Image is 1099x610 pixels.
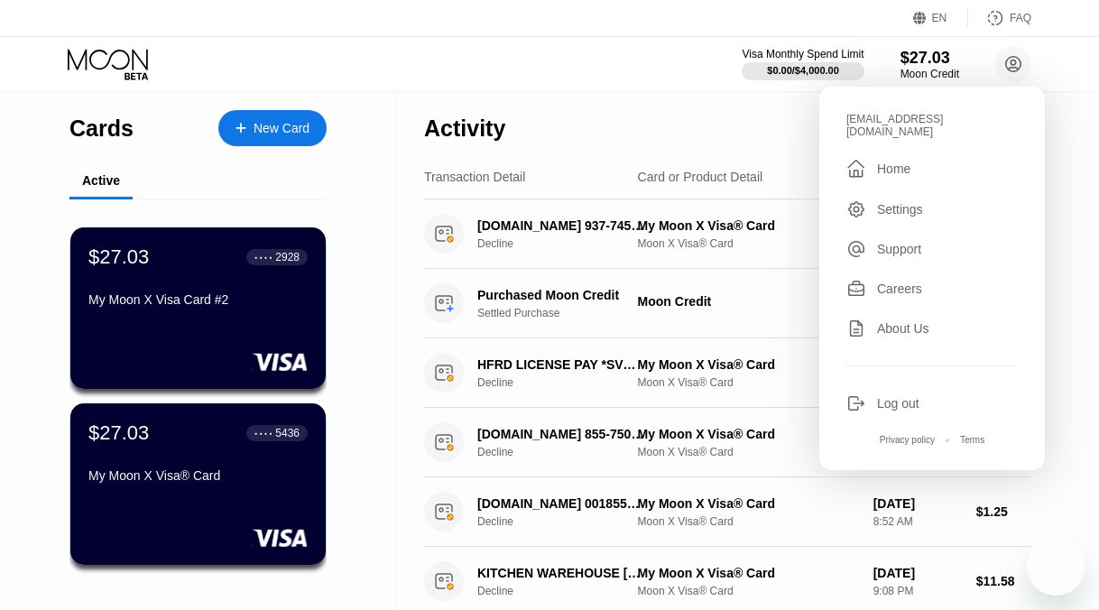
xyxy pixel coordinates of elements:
[767,65,839,76] div: $0.00 / $4,000.00
[70,227,326,389] div: $27.03● ● ● ●2928My Moon X Visa Card #2
[873,585,962,597] div: 9:08 PM
[69,116,134,142] div: Cards
[877,282,922,296] div: Careers
[477,357,644,372] div: HFRD LICENSE PAY *SVC ATLANTA [GEOGRAPHIC_DATA]
[638,515,859,528] div: Moon X Visa® Card
[88,421,149,445] div: $27.03
[900,68,959,80] div: Moon Credit
[275,427,300,439] div: 5436
[900,49,959,68] div: $27.03
[1010,12,1031,24] div: FAQ
[477,307,657,319] div: Settled Purchase
[88,292,308,307] div: My Moon X Visa Card #2
[638,376,859,389] div: Moon X Visa® Card
[880,435,935,445] div: Privacy policy
[218,110,327,146] div: New Card
[960,435,984,445] div: Terms
[88,468,308,483] div: My Moon X Visa® Card
[424,477,1031,547] div: [DOMAIN_NAME] 0018557501663USDeclineMy Moon X Visa® CardMoon X Visa® Card[DATE]8:52 AM$1.25
[477,288,644,302] div: Purchased Moon Credit
[877,162,910,176] div: Home
[638,427,859,441] div: My Moon X Visa® Card
[638,496,859,511] div: My Moon X Visa® Card
[913,9,968,27] div: EN
[424,408,1031,477] div: [DOMAIN_NAME] 855-7501663 USDeclineMy Moon X Visa® CardMoon X Visa® Card[DATE]8:52 AM$1.25
[254,254,272,260] div: ● ● ● ●
[846,158,866,180] div: 
[477,585,657,597] div: Decline
[873,496,962,511] div: [DATE]
[424,116,505,142] div: Activity
[900,49,959,80] div: $27.03Moon Credit
[477,237,657,250] div: Decline
[88,245,149,269] div: $27.03
[638,446,859,458] div: Moon X Visa® Card
[873,566,962,580] div: [DATE]
[877,321,929,336] div: About Us
[477,496,644,511] div: [DOMAIN_NAME] 0018557501663US
[82,173,120,188] div: Active
[846,319,1018,338] div: About Us
[932,12,947,24] div: EN
[424,338,1031,408] div: HFRD LICENSE PAY *SVC ATLANTA [GEOGRAPHIC_DATA]DeclineMy Moon X Visa® CardMoon X Visa® Card[DATE]...
[477,566,644,580] div: KITCHEN WAREHOUSE [GEOGRAPHIC_DATA]
[424,170,525,184] div: Transaction Detail
[877,396,919,411] div: Log out
[638,294,859,309] div: Moon Credit
[968,9,1031,27] div: FAQ
[846,113,1018,138] div: [EMAIL_ADDRESS][DOMAIN_NAME]
[976,574,1031,588] div: $11.58
[424,199,1031,269] div: [DOMAIN_NAME] 937-7452716 USDeclineMy Moon X Visa® CardMoon X Visa® Card[DATE]8:02 AM$29.99
[877,202,923,217] div: Settings
[477,515,657,528] div: Decline
[638,585,859,597] div: Moon X Visa® Card
[638,566,859,580] div: My Moon X Visa® Card
[477,218,644,233] div: [DOMAIN_NAME] 937-7452716 US
[742,48,863,60] div: Visa Monthly Spend Limit
[846,239,1018,259] div: Support
[638,170,763,184] div: Card or Product Detail
[846,199,1018,219] div: Settings
[638,218,859,233] div: My Moon X Visa® Card
[424,269,1031,338] div: Purchased Moon CreditSettled PurchaseMoon Credit[DATE]7:53 AM$30.01
[275,251,300,263] div: 2928
[254,430,272,436] div: ● ● ● ●
[742,48,863,80] div: Visa Monthly Spend Limit$0.00/$4,000.00
[638,237,859,250] div: Moon X Visa® Card
[976,504,1031,519] div: $1.25
[638,357,859,372] div: My Moon X Visa® Card
[477,427,644,441] div: [DOMAIN_NAME] 855-7501663 US
[1027,538,1085,596] iframe: Button to launch messaging window
[846,158,1018,180] div: Home
[846,279,1018,299] div: Careers
[873,515,962,528] div: 8:52 AM
[877,242,921,256] div: Support
[477,446,657,458] div: Decline
[846,393,1018,413] div: Log out
[477,376,657,389] div: Decline
[254,121,309,136] div: New Card
[70,403,326,565] div: $27.03● ● ● ●5436My Moon X Visa® Card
